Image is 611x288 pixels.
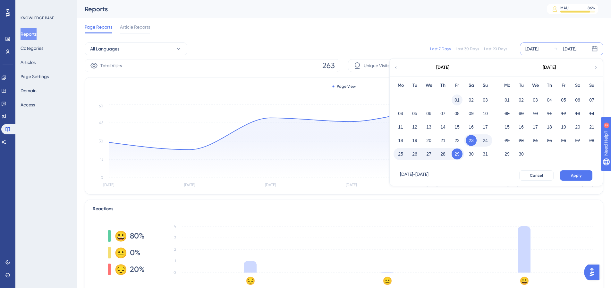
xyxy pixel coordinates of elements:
button: 31 [480,148,491,159]
div: Fr [556,82,571,89]
span: Page Reports [85,23,112,31]
div: KNOWLEDGE BASE [21,15,54,21]
button: 13 [423,122,434,132]
span: 20% [130,264,145,274]
button: 05 [409,108,420,119]
button: 11 [395,122,406,132]
button: Apply [560,170,592,181]
button: 12 [409,122,420,132]
button: 25 [395,148,406,159]
button: 18 [544,122,555,132]
button: 12 [558,108,569,119]
button: Cancel [519,170,554,181]
div: Tu [408,82,422,89]
button: 23 [516,135,527,146]
span: Need Help? [15,2,40,9]
button: 26 [558,135,569,146]
div: Su [585,82,599,89]
div: 86 % [588,5,595,11]
button: 24 [480,135,491,146]
tspan: 30 [99,139,103,143]
div: Fr [450,82,464,89]
button: 06 [423,108,434,119]
div: [DATE] [436,64,449,71]
text: 😀 [520,276,529,285]
button: 09 [516,108,527,119]
div: Last 90 Days [484,46,507,51]
text: 😐 [383,276,392,285]
button: 21 [437,135,448,146]
button: 29 [502,148,513,159]
button: 01 [452,94,462,105]
button: Reports [21,28,37,40]
span: Unique Visitors [364,62,394,69]
span: Apply [571,173,581,178]
button: 23 [466,135,477,146]
iframe: UserGuiding AI Assistant Launcher [584,263,603,282]
button: 24 [530,135,541,146]
tspan: [DATE] [507,183,518,187]
button: 28 [437,148,448,159]
tspan: 45 [99,121,103,125]
button: 30 [516,148,527,159]
tspan: 3 [174,236,176,240]
button: 04 [395,108,406,119]
button: 08 [502,108,513,119]
button: 01 [502,94,513,105]
div: Reactions [93,205,595,213]
div: Sa [464,82,478,89]
button: 22 [502,135,513,146]
button: 17 [530,122,541,132]
button: 06 [572,94,583,105]
tspan: [DATE] [103,183,114,187]
tspan: [DATE] [184,183,195,187]
button: 21 [586,122,597,132]
div: 😐 [115,248,125,258]
div: Last 30 Days [456,46,479,51]
div: Th [436,82,450,89]
tspan: [DATE] [346,183,357,187]
button: 19 [558,122,569,132]
button: 25 [544,135,555,146]
tspan: 60 [99,104,103,108]
div: Page View [332,84,356,89]
div: Mo [394,82,408,89]
button: 03 [530,94,541,105]
button: 15 [502,122,513,132]
div: Th [542,82,556,89]
tspan: 1 [175,259,176,263]
span: Total Visits [100,62,122,69]
button: Articles [21,57,36,68]
div: [DATE] [543,64,556,71]
button: 30 [466,148,477,159]
span: 0% [130,248,140,258]
div: We [528,82,542,89]
button: 29 [452,148,462,159]
button: 22 [452,135,462,146]
div: 😔 [115,264,125,274]
span: Cancel [530,173,543,178]
span: All Languages [90,45,119,53]
button: Domain [21,85,37,96]
button: 07 [586,94,597,105]
div: Reports [85,4,531,14]
tspan: [DATE] [427,183,437,187]
button: All Languages [85,42,187,55]
tspan: [DATE] [265,183,276,187]
text: 😔 [246,276,255,285]
div: Su [478,82,492,89]
span: Article Reports [120,23,150,31]
button: 28 [586,135,597,146]
button: 17 [480,122,491,132]
button: 13 [572,108,583,119]
button: 18 [395,135,406,146]
div: MAU [560,5,569,11]
button: 03 [480,94,491,105]
button: 02 [466,94,477,105]
button: 26 [409,148,420,159]
div: Sa [571,82,585,89]
button: 10 [480,108,491,119]
button: 19 [409,135,420,146]
button: 20 [423,135,434,146]
tspan: [DATE] [582,183,593,187]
